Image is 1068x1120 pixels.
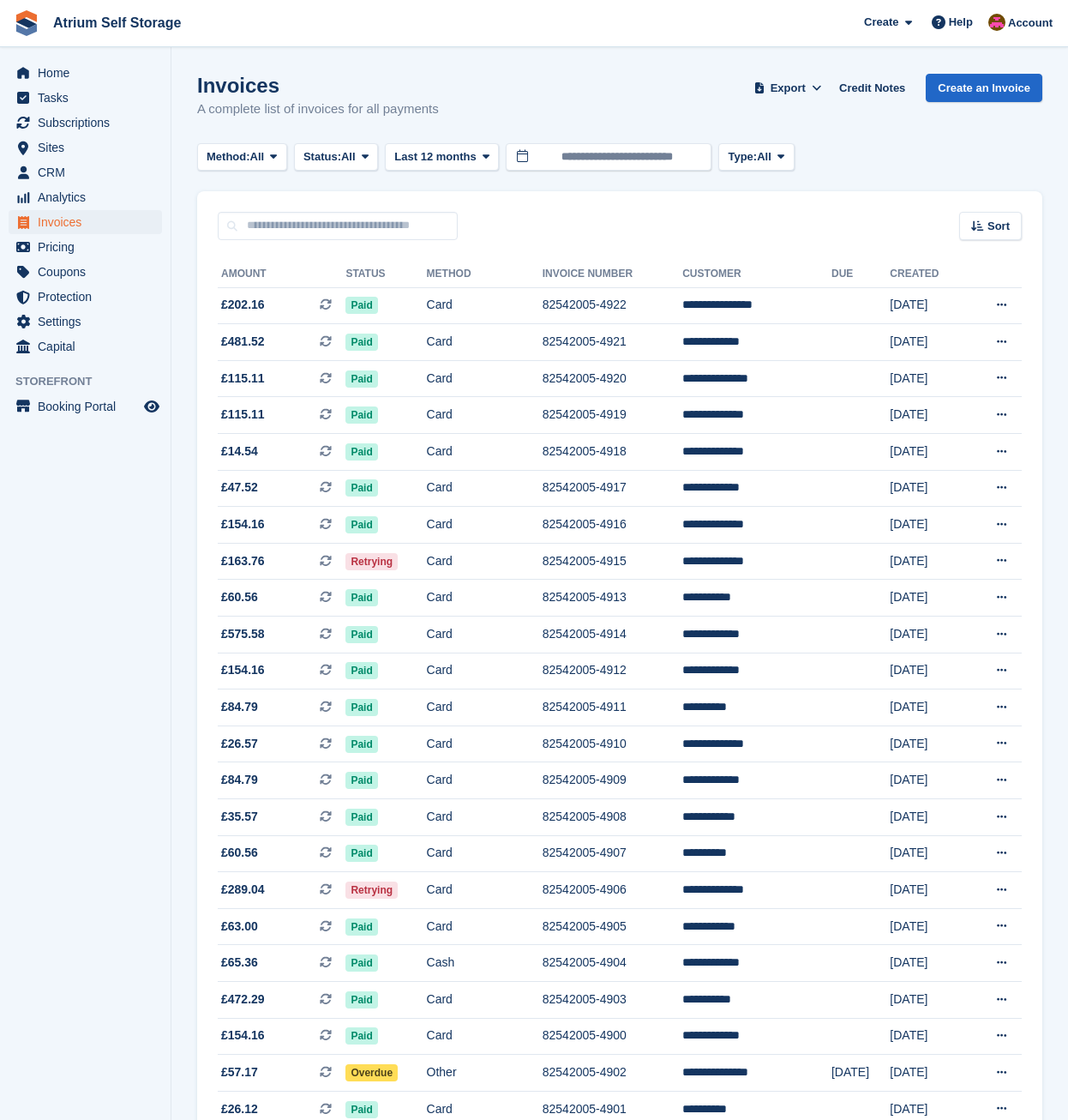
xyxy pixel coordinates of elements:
[345,297,377,314] span: Paid
[890,799,966,836] td: [DATE]
[543,543,682,580] td: 82542005-4915
[345,809,377,826] span: Paid
[427,324,543,361] td: Card
[890,580,966,617] td: [DATE]
[141,396,162,417] a: Preview store
[9,260,162,284] a: menu
[221,661,265,679] span: £154.16
[38,260,141,284] span: Coupons
[890,1055,966,1092] td: [DATE]
[543,981,682,1018] td: 82542005-4903
[345,662,377,679] span: Paid
[394,148,476,166] span: Last 12 months
[427,397,543,434] td: Card
[197,143,287,172] button: Method: All
[345,589,377,606] span: Paid
[221,771,258,789] span: £84.79
[218,261,345,288] th: Amount
[385,143,499,172] button: Last 12 months
[427,872,543,909] td: Card
[221,844,258,862] span: £60.56
[427,360,543,397] td: Card
[890,397,966,434] td: [DATE]
[221,406,265,424] span: £115.11
[890,653,966,689] td: [DATE]
[427,434,543,471] td: Card
[221,370,265,388] span: £115.11
[38,61,141,85] span: Home
[345,443,377,461] span: Paid
[890,543,966,580] td: [DATE]
[38,111,141,135] span: Subscriptions
[250,148,265,166] span: All
[38,285,141,309] span: Protection
[543,287,682,324] td: 82542005-4922
[197,99,439,119] p: A complete list of invoices for all payments
[543,397,682,434] td: 82542005-4919
[221,588,258,606] span: £60.56
[221,881,265,899] span: £289.04
[38,210,141,234] span: Invoices
[221,918,258,936] span: £63.00
[221,479,258,497] span: £47.52
[987,218,1010,235] span: Sort
[832,74,912,102] a: Credit Notes
[345,1027,377,1045] span: Paid
[221,808,258,826] span: £35.57
[221,735,258,753] span: £26.57
[9,334,162,358] a: menu
[890,507,966,544] td: [DATE]
[427,1018,543,1055] td: Card
[197,74,439,97] h1: Invoices
[543,872,682,909] td: 82542005-4906
[345,370,377,388] span: Paid
[427,799,543,836] td: Card
[341,148,356,166] span: All
[345,882,398,899] span: Retrying
[427,726,543,762] td: Card
[38,86,141,110] span: Tasks
[543,507,682,544] td: 82542005-4916
[543,835,682,872] td: 82542005-4907
[890,689,966,726] td: [DATE]
[427,762,543,799] td: Card
[9,394,162,418] a: menu
[427,470,543,507] td: Card
[890,470,966,507] td: [DATE]
[221,333,265,351] span: £481.52
[345,334,377,351] span: Paid
[543,908,682,945] td: 82542005-4905
[543,261,682,288] th: Invoice Number
[345,553,398,570] span: Retrying
[221,1027,265,1045] span: £154.16
[427,689,543,726] td: Card
[38,394,141,418] span: Booking Portal
[345,845,377,862] span: Paid
[543,653,682,689] td: 82542005-4912
[543,726,682,762] td: 82542005-4910
[890,872,966,909] td: [DATE]
[890,1018,966,1055] td: [DATE]
[303,148,341,166] span: Status:
[988,14,1005,31] img: Mark Rhodes
[9,235,162,259] a: menu
[9,310,162,334] a: menu
[543,580,682,617] td: 82542005-4913
[543,762,682,799] td: 82542005-4909
[757,148,771,166] span: All
[9,111,162,135] a: menu
[345,406,377,424] span: Paid
[890,617,966,653] td: [DATE]
[831,261,890,288] th: Due
[949,14,973,31] span: Help
[221,991,265,1009] span: £472.29
[427,908,543,945] td: Card
[543,360,682,397] td: 82542005-4920
[771,80,806,97] span: Export
[427,287,543,324] td: Card
[46,9,188,37] a: Atrium Self Storage
[427,543,543,580] td: Card
[890,726,966,762] td: [DATE]
[427,580,543,617] td: Card
[890,324,966,361] td: [DATE]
